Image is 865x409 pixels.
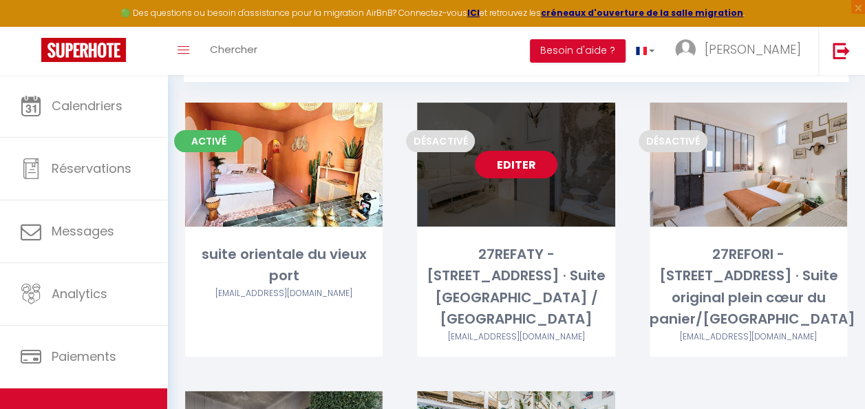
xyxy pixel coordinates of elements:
span: Messages [52,222,114,240]
span: Désactivé [639,130,707,152]
div: Airbnb [417,331,615,344]
img: logout [833,42,850,59]
div: suite orientale du vieux port [185,244,383,287]
button: Ouvrir le widget de chat LiveChat [11,6,52,47]
span: Désactivé [406,130,475,152]
img: ... [675,39,696,60]
a: Chercher [200,27,268,75]
span: Activé [174,130,243,152]
span: Analytics [52,285,107,302]
span: Réservations [52,160,131,177]
div: 27REFATY - [STREET_ADDRESS] · Suite [GEOGRAPHIC_DATA] / [GEOGRAPHIC_DATA] [417,244,615,331]
a: ICI [467,7,480,19]
div: Airbnb [650,331,847,344]
button: Besoin d'aide ? [530,39,626,63]
span: Calendriers [52,97,122,114]
div: Airbnb [185,287,383,300]
span: Chercher [210,42,257,56]
div: 27REFORI - [STREET_ADDRESS] · Suite original plein cœur du panier/[GEOGRAPHIC_DATA] [650,244,847,331]
img: Super Booking [41,38,126,62]
span: [PERSON_NAME] [705,41,801,58]
span: Paiements [52,348,116,365]
a: ... [PERSON_NAME] [665,27,818,75]
a: Editer [475,151,557,178]
a: créneaux d'ouverture de la salle migration [541,7,743,19]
